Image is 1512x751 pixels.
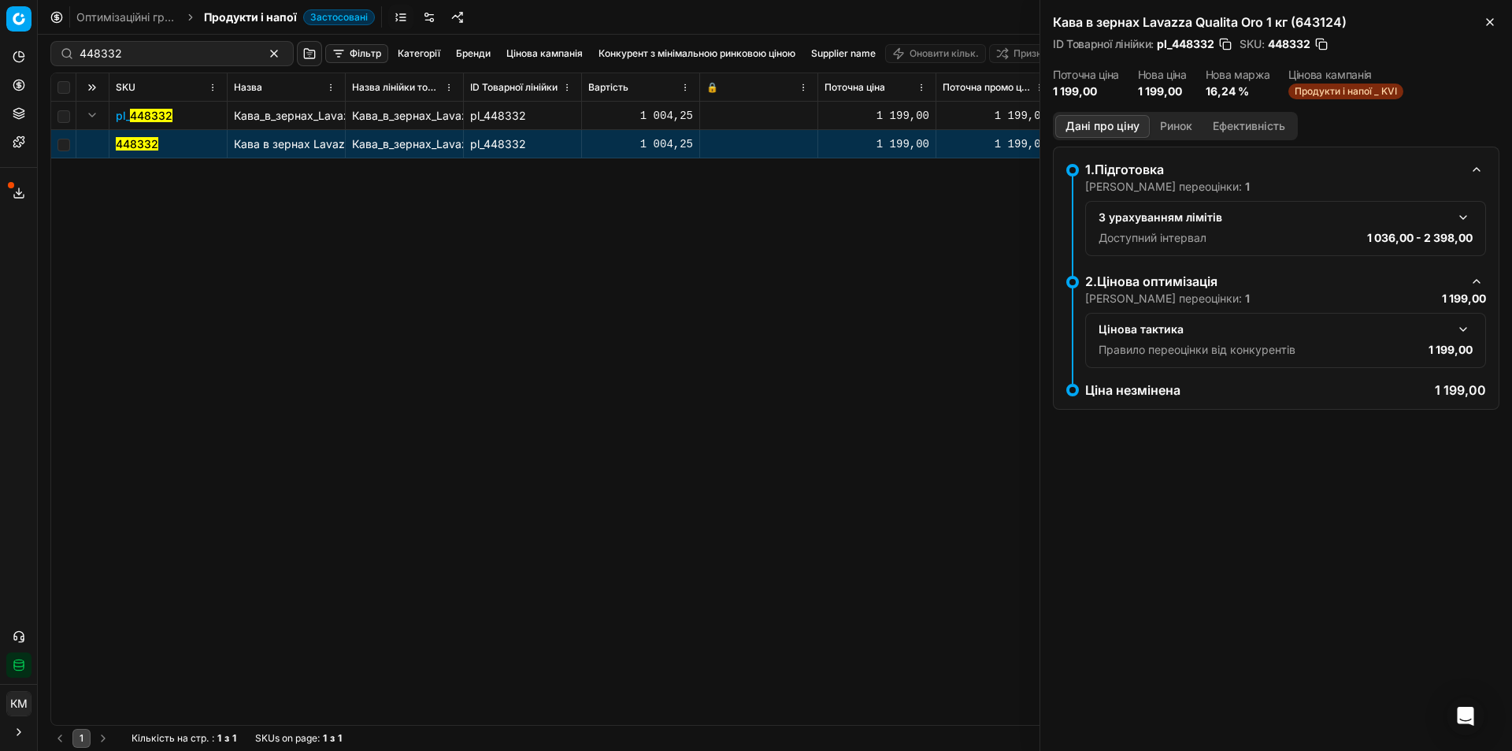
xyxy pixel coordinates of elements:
dt: Нова ціна [1138,69,1187,80]
span: SKU : [1240,39,1265,50]
strong: з [224,732,229,745]
mark: 448332 [116,137,158,151]
button: КM [6,691,31,716]
button: pl_448332 [116,108,172,124]
span: ID Товарної лінійки [470,81,558,94]
span: Поточна ціна [825,81,885,94]
p: 1 199,00 [1435,384,1486,396]
strong: 1 [1245,180,1250,193]
button: Supplier name [805,44,882,63]
dd: 16,24 % [1206,84,1270,99]
button: Expand [83,106,102,125]
strong: 1 [232,732,236,745]
span: Продукти і напоїЗастосовані [204,9,375,25]
dd: 1 199,00 [1138,84,1187,99]
input: Пошук по SKU або назві [80,46,252,61]
span: Продукти і напої _ KVI [1288,84,1403,99]
dd: 1 199,00 [1053,84,1119,99]
button: Ефективність [1203,115,1295,138]
dt: Поточна ціна [1053,69,1119,80]
p: [PERSON_NAME] переоцінки: [1085,179,1250,195]
nav: pagination [50,729,113,748]
div: 1 199,00 [825,108,929,124]
span: Кава в зернах Lavazza Qualita Oro 1 кг (643124) [234,137,492,151]
div: 1 004,25 [588,108,693,124]
span: Вартість [588,81,628,94]
button: Бренди [450,44,497,63]
button: Ринок [1150,115,1203,138]
div: 1 199,00 [943,136,1047,152]
p: 1 199,00 [1429,342,1473,358]
button: Цінова кампанія [500,44,589,63]
strong: 1 [323,732,327,745]
p: [PERSON_NAME] переоцінки: [1085,291,1250,307]
div: : [132,732,236,745]
span: pl_ [116,108,172,124]
span: 🔒 [706,81,718,94]
nav: breadcrumb [76,9,375,25]
dt: Нова маржа [1206,69,1270,80]
span: Кава_в_зернах_Lavazza_Qualita_Oro_1_кг_(643124) [234,109,502,122]
span: Застосовані [303,9,375,25]
div: Кава_в_зернах_Lavazza_Qualita_Oro_1_кг_(643124) [352,108,457,124]
button: Дані про ціну [1055,115,1150,138]
span: pl_448332 [1157,36,1214,52]
span: ID Товарної лінійки : [1053,39,1154,50]
div: Цінова тактика [1099,322,1447,337]
strong: з [330,732,335,745]
div: 1 004,25 [588,136,693,152]
span: Продукти і напої [204,9,297,25]
span: SKU [116,81,135,94]
div: 1 199,00 [825,136,929,152]
p: Ціна незмінена [1085,384,1180,396]
div: pl_448332 [470,136,575,152]
div: Кава_в_зернах_Lavazza_Qualita_Oro_1_кг_(643124) [352,136,457,152]
button: Go to next page [94,729,113,748]
span: Назва [234,81,262,94]
strong: 1 [1245,292,1250,305]
button: Призначити [989,44,1076,63]
p: 1 036,00 - 2 398,00 [1367,230,1473,246]
mark: 448332 [130,109,172,122]
button: 1 [72,729,91,748]
button: 448332 [116,136,158,152]
span: КM [7,692,31,716]
a: Оптимізаційні групи [76,9,177,25]
h2: Кава в зернах Lavazza Qualita Oro 1 кг (643124) [1053,13,1499,32]
span: Назва лінійки товарів [352,81,441,94]
div: pl_448332 [470,108,575,124]
p: Доступний інтервал [1099,230,1206,246]
span: SKUs on page : [255,732,320,745]
button: Категорії [391,44,447,63]
button: Конкурент з мінімальною ринковою ціною [592,44,802,63]
button: Go to previous page [50,729,69,748]
div: 1.Підготовка [1085,160,1461,179]
div: 1 199,00 [943,108,1047,124]
dt: Цінова кампанія [1288,69,1403,80]
div: З урахуванням лімітів [1099,210,1447,225]
button: Фільтр [325,44,388,63]
p: 1 199,00 [1442,291,1486,307]
div: 2.Цінова оптимізація [1085,272,1461,291]
button: Оновити кільк. [885,44,986,63]
span: Кількість на стр. [132,732,209,745]
strong: 1 [217,732,221,745]
span: Поточна промо ціна [943,81,1032,94]
strong: 1 [338,732,342,745]
p: Правило переоцінки від конкурентів [1099,342,1295,358]
span: 448332 [1268,36,1310,52]
button: Expand all [83,78,102,97]
div: Open Intercom Messenger [1447,697,1484,735]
